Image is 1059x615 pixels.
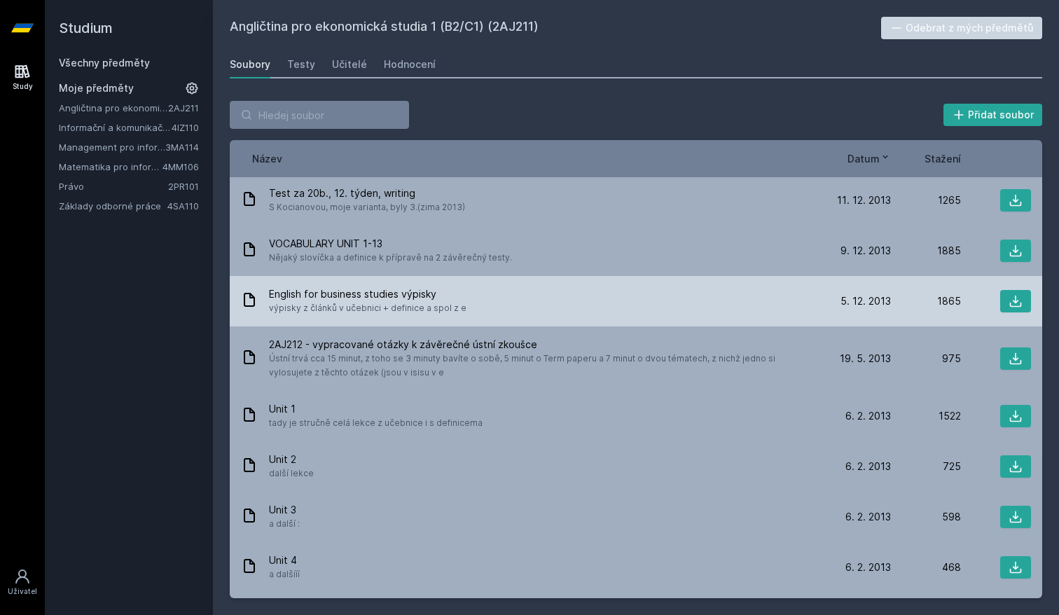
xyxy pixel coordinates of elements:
[269,186,465,200] span: Test za 20b., 12. týden, writing
[269,567,300,581] span: a dalšííí
[13,81,33,92] div: Study
[59,81,134,95] span: Moje předměty
[287,57,315,71] div: Testy
[269,352,815,380] span: Ústní trvá cca 15 minut, z toho se 3 minuty bavíte o sobě, 5 minut o Term paperu a 7 minut o dvou...
[3,561,42,604] a: Uživatel
[881,17,1043,39] button: Odebrat z mých předmětů
[845,510,891,524] span: 6. 2. 2013
[230,50,270,78] a: Soubory
[269,287,466,301] span: English for business studies výpisky
[59,160,162,174] a: Matematika pro informatiky
[162,161,199,172] a: 4MM106
[230,17,881,39] h2: Angličtina pro ekonomická studia 1 (B2/C1) (2AJ211)
[59,101,168,115] a: Angličtina pro ekonomická studia 1 (B2/C1)
[252,151,282,166] button: Název
[891,244,961,258] div: 1885
[59,120,172,134] a: Informační a komunikační technologie
[332,50,367,78] a: Učitelé
[845,409,891,423] span: 6. 2. 2013
[943,104,1043,126] button: Přidat soubor
[269,553,300,567] span: Unit 4
[847,151,880,166] span: Datum
[269,503,300,517] span: Unit 3
[891,193,961,207] div: 1265
[925,151,961,166] button: Stažení
[384,50,436,78] a: Hodnocení
[168,102,199,113] a: 2AJ211
[269,452,314,467] span: Unit 2
[269,200,465,214] span: S Kocianovou, moje varianta, byly 3.(zima 2013)
[269,301,466,315] span: výpisky z článků v učebnici + definice a spol z e
[840,294,891,308] span: 5. 12. 2013
[287,50,315,78] a: Testy
[891,510,961,524] div: 598
[3,56,42,99] a: Study
[172,122,199,133] a: 4IZ110
[332,57,367,71] div: Učitelé
[891,352,961,366] div: 975
[384,57,436,71] div: Hodnocení
[230,57,270,71] div: Soubory
[847,151,891,166] button: Datum
[269,402,483,416] span: Unit 1
[269,237,512,251] span: VOCABULARY UNIT 1-13
[891,294,961,308] div: 1865
[891,560,961,574] div: 468
[167,200,199,212] a: 4SA110
[8,586,37,597] div: Uživatel
[891,409,961,423] div: 1522
[168,181,199,192] a: 2PR101
[59,179,168,193] a: Právo
[845,560,891,574] span: 6. 2. 2013
[59,199,167,213] a: Základy odborné práce
[840,244,891,258] span: 9. 12. 2013
[891,459,961,474] div: 725
[837,193,891,207] span: 11. 12. 2013
[59,57,150,69] a: Všechny předměty
[269,517,300,531] span: a další :
[165,141,199,153] a: 3MA114
[59,140,165,154] a: Management pro informatiky a statistiky
[269,251,512,265] span: Nějaký slovíčka a definice k přípravě na 2 závěrečný testy.
[269,416,483,430] span: tady je stručně celá lekce z učebnice i s definicema
[845,459,891,474] span: 6. 2. 2013
[230,101,409,129] input: Hledej soubor
[269,338,815,352] span: 2AJ212 - vypracované otázky k závěrečné ústní zkoušce
[840,352,891,366] span: 19. 5. 2013
[269,467,314,481] span: další lekce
